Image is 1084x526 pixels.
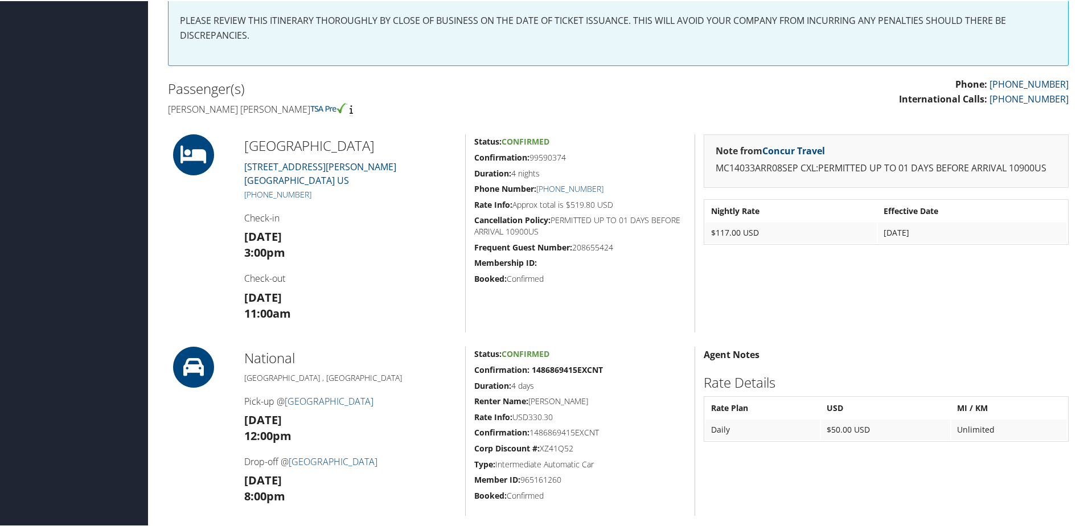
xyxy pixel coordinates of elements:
th: Effective Date [878,200,1067,220]
strong: [DATE] [244,228,282,243]
td: [DATE] [878,221,1067,242]
strong: International Calls: [899,92,987,104]
h5: Confirmed [474,272,686,283]
strong: Confirmation: [474,151,529,162]
h4: Check-out [244,271,457,283]
strong: Frequent Guest Number: [474,241,572,252]
a: [PHONE_NUMBER] [244,188,311,199]
h4: Check-in [244,211,457,223]
td: Daily [705,418,820,439]
img: tsa-precheck.png [310,102,347,112]
h5: XZ41Q52 [474,442,686,453]
th: USD [821,397,950,417]
strong: Note from [716,143,825,156]
strong: Booked: [474,272,507,283]
h4: [PERSON_NAME] [PERSON_NAME] [168,102,610,114]
p: PLEASE REVIEW THIS ITINERARY THOROUGHLY BY CLOSE OF BUSINESS ON THE DATE OF TICKET ISSUANCE. THIS... [180,13,1057,42]
strong: 3:00pm [244,244,285,259]
h5: [GEOGRAPHIC_DATA] , [GEOGRAPHIC_DATA] [244,371,457,383]
p: MC14033ARR08SEP CXL:PERMITTED UP TO 01 DAYS BEFORE ARRIVAL 10900US [716,160,1057,175]
h5: 4 days [474,379,686,391]
a: [PHONE_NUMBER] [536,182,603,193]
a: [GEOGRAPHIC_DATA] [285,394,373,406]
h5: Intermediate Automatic Car [474,458,686,469]
a: [STREET_ADDRESS][PERSON_NAME][GEOGRAPHIC_DATA] US [244,159,396,186]
strong: Agent Notes [704,347,759,360]
h2: Rate Details [704,372,1069,391]
td: Unlimited [951,418,1067,439]
strong: Corp Discount #: [474,442,540,453]
h5: Approx total is $519.80 USD [474,198,686,209]
h5: [PERSON_NAME] [474,394,686,406]
strong: Phone Number: [474,182,536,193]
strong: Phone: [955,77,987,89]
h2: Passenger(s) [168,78,610,97]
strong: [DATE] [244,411,282,426]
strong: Renter Name: [474,394,528,405]
h5: 99590374 [474,151,686,162]
a: [GEOGRAPHIC_DATA] [289,454,377,467]
strong: Confirmation: 1486869415EXCNT [474,363,603,374]
strong: Member ID: [474,473,520,484]
strong: 11:00am [244,305,291,320]
strong: Duration: [474,379,511,390]
strong: Type: [474,458,495,469]
th: Nightly Rate [705,200,877,220]
strong: 12:00pm [244,427,291,442]
h5: PERMITTED UP TO 01 DAYS BEFORE ARRIVAL 10900US [474,213,686,236]
a: [PHONE_NUMBER] [989,92,1069,104]
h5: USD330.30 [474,410,686,422]
span: Confirmed [502,135,549,146]
td: $50.00 USD [821,418,950,439]
span: Confirmed [502,347,549,358]
strong: 8:00pm [244,487,285,503]
h5: 1486869415EXCNT [474,426,686,437]
td: $117.00 USD [705,221,877,242]
strong: Duration: [474,167,511,178]
h4: Pick-up @ [244,394,457,406]
strong: Status: [474,347,502,358]
th: MI / KM [951,397,1067,417]
strong: Rate Info: [474,198,512,209]
h5: 4 nights [474,167,686,178]
a: Concur Travel [762,143,825,156]
h5: 965161260 [474,473,686,484]
h5: Confirmed [474,489,686,500]
strong: Membership ID: [474,256,537,267]
strong: [DATE] [244,471,282,487]
strong: Booked: [474,489,507,500]
h2: National [244,347,457,367]
strong: [DATE] [244,289,282,304]
h5: 208655424 [474,241,686,252]
a: [PHONE_NUMBER] [989,77,1069,89]
strong: Cancellation Policy: [474,213,551,224]
strong: Confirmation: [474,426,529,437]
h2: [GEOGRAPHIC_DATA] [244,135,457,154]
h4: Drop-off @ [244,454,457,467]
strong: Rate Info: [474,410,512,421]
strong: Status: [474,135,502,146]
th: Rate Plan [705,397,820,417]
